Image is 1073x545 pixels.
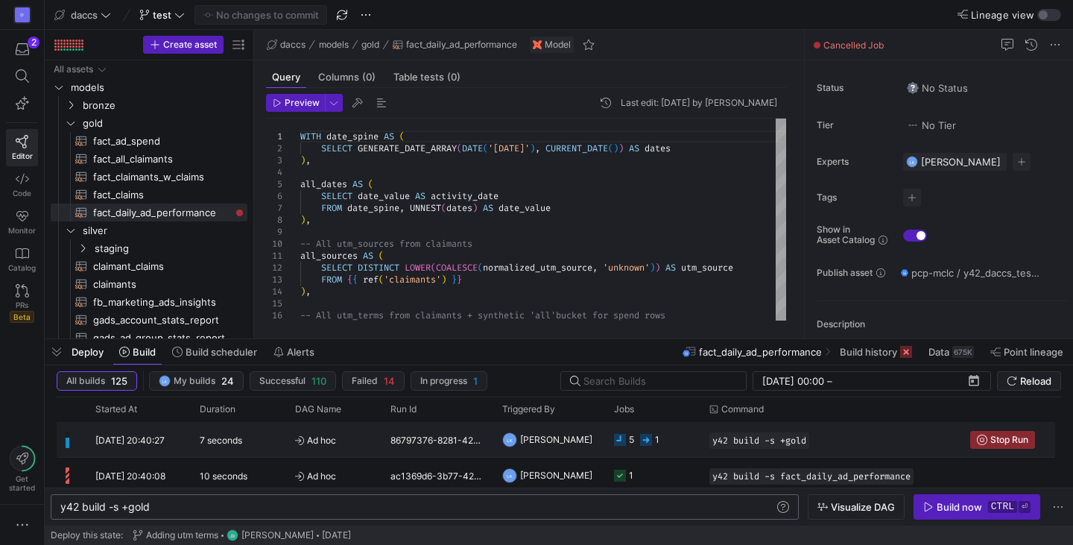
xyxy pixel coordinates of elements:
[406,40,517,50] span: fact_daily_ad_performance
[321,202,342,214] span: FROM
[817,83,891,93] span: Status
[93,204,230,221] span: fact_daily_ad_performance​​​​​​​​​​
[285,98,320,108] span: Preview
[51,150,247,168] a: fact_all_claimants​​​​​​​​​​
[608,142,613,154] span: (
[54,64,93,75] div: All assets
[266,166,282,178] div: 4
[159,375,171,387] div: LK
[472,202,478,214] span: )
[266,226,282,238] div: 9
[970,431,1035,449] button: Stop Run
[914,494,1040,520] button: Build nowctrl⏎
[133,346,156,358] span: Build
[71,79,245,96] span: models
[699,346,822,358] span: fact_daily_ad_performance
[51,275,247,293] div: Press SPACE to select this row.
[295,459,373,494] span: Ad hoc
[51,150,247,168] div: Press SPACE to select this row.
[295,423,373,458] span: Ad hoc
[6,36,38,63] button: 2
[51,168,247,186] a: fact_claimants_w_claims​​​​​​​​​​
[379,250,384,262] span: (
[95,240,245,257] span: staging
[306,154,311,166] span: ,
[583,375,734,387] input: Search Builds
[971,9,1034,21] span: Lineage view
[51,329,247,347] a: gads_ad_group_stats_report​​​​​​​​​​
[817,319,1067,330] p: Description
[762,375,824,387] input: Start datetime
[95,435,165,446] span: [DATE] 20:40:27
[51,204,247,221] a: fact_daily_ad_performance​​​​​​​​​​
[266,286,282,297] div: 14
[272,72,300,82] span: Query
[93,151,230,168] span: fact_all_claimants​​​​​​​​​​
[93,186,230,204] span: fact_claims​​​​​​​​​​
[907,82,919,94] img: No status
[12,151,33,160] span: Editor
[415,190,425,202] span: AS
[93,258,230,275] span: claimant_claims​​​​​​​​​​
[51,60,247,78] div: Press SPACE to select this row.
[250,371,336,391] button: Successful110
[51,132,247,150] a: fact_ad_spend​​​​​​​​​​
[10,311,34,323] span: Beta
[363,250,373,262] span: AS
[266,154,282,166] div: 3
[321,190,352,202] span: SELECT
[1004,346,1063,358] span: Point lineage
[200,404,235,415] span: Duration
[817,192,891,203] span: Tags
[8,226,36,235] span: Monitor
[390,404,417,415] span: Run Id
[146,530,218,541] span: Adding utm terms
[113,339,162,365] button: Build
[655,422,659,457] div: 1
[817,224,875,245] span: Show in Asset Catalog
[410,202,441,214] span: UNNEST
[306,214,311,226] span: ,
[384,375,395,387] span: 14
[57,422,1055,458] div: Press SPACE to select this row.
[907,119,956,131] span: No Tier
[823,40,884,51] span: Cancelled Job
[266,309,282,321] div: 16
[51,239,247,257] div: Press SPACE to select this row.
[1019,501,1031,513] kbd: ⏎
[618,142,624,154] span: )
[51,293,247,311] a: fb_marketing_ads_insights​​​​​​​​​​
[93,168,230,186] span: fact_claimants_w_claims​​​​​​​​​​
[300,154,306,166] span: )
[502,432,517,447] div: LK
[382,458,493,493] div: ac1369d6-3b77-425d-b935-d49b9d6206b2
[457,274,462,286] span: }
[60,500,150,513] span: y42 build -s +gold
[111,375,127,387] span: 125
[545,142,608,154] span: CURRENT_DATE
[462,142,483,154] span: DATE
[833,339,919,365] button: Build history
[681,262,733,274] span: utm_source
[831,501,895,513] span: Visualize DAG
[57,458,1055,494] div: Press SPACE to select this row.
[352,376,378,386] span: Failed
[51,186,247,204] a: fact_claims​​​​​​​​​​
[399,202,405,214] span: ,
[712,471,911,482] span: y42 build -s fact_daily_ad_performance
[393,72,460,82] span: Table tests
[358,262,399,274] span: DISTINCT
[8,263,36,272] span: Catalog
[473,375,478,387] span: 1
[441,274,446,286] span: )
[621,98,777,108] div: Last edit: [DATE] by [PERSON_NAME]
[817,157,891,167] span: Experts
[928,346,949,358] span: Data
[897,263,1046,283] button: pcp-mclc / y42_daccs_test / fact_daily_ad_performance
[922,339,981,365] button: Data675K
[266,297,282,309] div: 15
[629,142,639,154] span: AS
[629,458,633,493] div: 1
[984,339,1070,365] button: Point lineage
[650,262,655,274] span: )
